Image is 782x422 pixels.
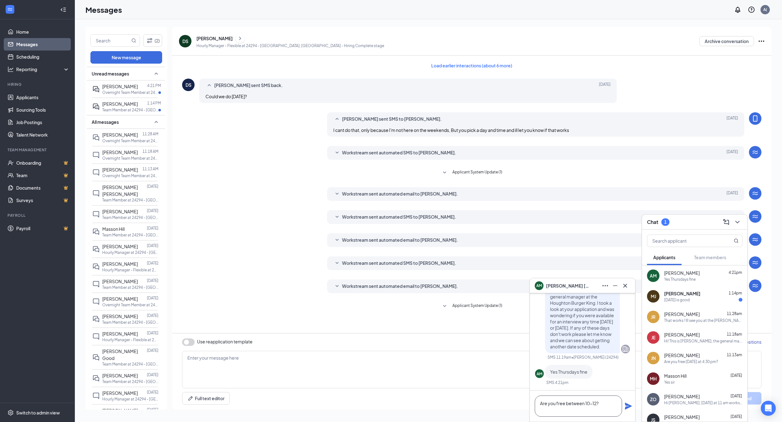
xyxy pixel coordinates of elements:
[342,283,458,290] span: Workstream sent automated email to [PERSON_NAME].
[196,35,233,41] div: [PERSON_NAME]
[751,213,759,220] svg: WorkstreamLogo
[726,149,738,157] span: [DATE]
[650,273,657,279] div: AM
[726,115,738,123] span: [DATE]
[102,296,138,302] span: [PERSON_NAME]
[142,149,158,154] p: 11:18 AM
[751,259,759,266] svg: WorkstreamLogo
[726,190,738,198] span: [DATE]
[196,43,384,48] p: Hourly Manager - Flexible at 24294 - [GEOGRAPHIC_DATA], [GEOGRAPHIC_DATA] - Hiring Complete stage
[664,380,675,385] div: Yes sir
[333,115,341,123] svg: SmallChevronUp
[664,338,742,344] div: Hi! This is [PERSON_NAME], the general manager at the Houghton Burger King. I took a look at your...
[92,70,129,77] span: Unread messages
[102,313,138,319] span: [PERSON_NAME]
[152,70,160,77] svg: SmallChevronUp
[235,34,245,43] button: ChevronRight
[147,390,158,395] p: [DATE]
[16,91,70,104] a: Applicants
[7,6,13,12] svg: WorkstreamLogo
[131,38,136,43] svg: MagnifyingGlass
[625,402,632,410] button: Plane
[664,311,700,317] span: [PERSON_NAME]
[92,228,100,235] svg: DoubleChat
[550,369,587,375] span: Yes Thursdays fine
[16,38,70,51] a: Messages
[102,320,158,325] p: Team Member at 24294 - [GEOGRAPHIC_DATA], [GEOGRAPHIC_DATA]
[92,190,100,197] svg: ChatInactive
[731,414,742,419] span: [DATE]
[92,333,100,340] svg: ChatInactive
[620,281,630,291] button: Cross
[651,314,655,320] div: JR
[751,190,759,197] svg: WorkstreamLogo
[147,184,158,189] p: [DATE]
[102,302,158,308] p: Overnight Team Member at 24294 - [GEOGRAPHIC_DATA], [GEOGRAPHIC_DATA]
[729,291,742,295] span: 1:14pm
[333,127,569,133] span: I cant do that, only because I'm not here on the weekends, But you pick a day and time and ill le...
[333,283,341,290] svg: SmallChevronDown
[426,61,518,70] button: Load earlier interactions (about 6 more)
[664,414,700,420] span: [PERSON_NAME]
[721,217,731,227] button: ComposeMessage
[763,7,767,12] div: A(
[142,166,158,172] p: 11:13 AM
[761,401,776,416] div: Open Intercom Messenger
[197,338,253,345] span: Use reapplication template
[16,129,70,141] a: Talent Network
[92,375,100,382] svg: DoubleChat
[92,151,100,159] svg: ChatInactive
[147,243,158,248] p: [DATE]
[102,156,158,161] p: Overnight Team Member at 24294 - [GEOGRAPHIC_DATA], [GEOGRAPHIC_DATA]
[7,147,68,153] div: Team Management
[731,394,742,398] span: [DATE]
[91,35,130,46] input: Search
[548,355,572,360] div: SMS 11:19am
[16,104,70,116] a: Sourcing Tools
[146,37,153,44] svg: Filter
[147,330,158,336] p: [DATE]
[546,380,568,385] div: SMS 4:21pm
[16,116,70,129] a: Job Postings
[16,26,70,38] a: Home
[102,250,158,255] p: Hourly Manager at 24294 - [GEOGRAPHIC_DATA], [GEOGRAPHIC_DATA]
[147,295,158,301] p: [DATE]
[333,236,341,244] svg: SmallChevronDown
[664,318,742,323] div: That works ! Ill see you at the [PERSON_NAME] at 230 pm
[102,331,138,337] span: [PERSON_NAME]
[342,149,456,157] span: Workstream sent automated SMS to [PERSON_NAME].
[452,169,502,177] span: Applicant System Update (1)
[664,270,700,276] span: [PERSON_NAME]
[664,393,700,400] span: [PERSON_NAME]
[147,100,161,106] p: 1:14 PM
[601,282,609,289] svg: Ellipses
[147,372,158,377] p: [DATE]
[546,282,590,289] span: [PERSON_NAME] [PERSON_NAME]
[147,260,158,266] p: [DATE]
[182,38,188,44] div: DS
[731,373,742,378] span: [DATE]
[16,169,70,182] a: TeamCrown
[147,208,158,213] p: [DATE]
[92,263,100,270] svg: DoubleChat
[651,355,656,361] div: JN
[92,211,100,218] svg: ChatInactive
[102,285,158,290] p: Team Member at 24294 - [GEOGRAPHIC_DATA], [GEOGRAPHIC_DATA]
[147,278,158,283] p: [DATE]
[102,396,158,402] p: Hourly Manager at 24294 - [GEOGRAPHIC_DATA], [GEOGRAPHIC_DATA]
[102,197,158,203] p: Team Member at 24294 - [GEOGRAPHIC_DATA], [GEOGRAPHIC_DATA]
[342,190,458,198] span: Workstream sent automated email to [PERSON_NAME].
[751,282,759,289] svg: WorkstreamLogo
[102,267,158,273] p: Hourly Manager - Flexible at 24294 - [GEOGRAPHIC_DATA], [GEOGRAPHIC_DATA]
[102,184,138,197] span: [PERSON_NAME] [PERSON_NAME]
[16,194,70,206] a: SurveysCrown
[187,395,194,401] svg: Pen
[186,82,191,88] div: DS
[664,373,687,379] span: Masson Hill
[664,277,696,282] div: Yes Thursdays fine
[102,84,138,89] span: [PERSON_NAME]
[622,345,629,353] svg: Company
[147,348,158,353] p: [DATE]
[92,280,100,288] svg: ChatInactive
[7,410,14,416] svg: Settings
